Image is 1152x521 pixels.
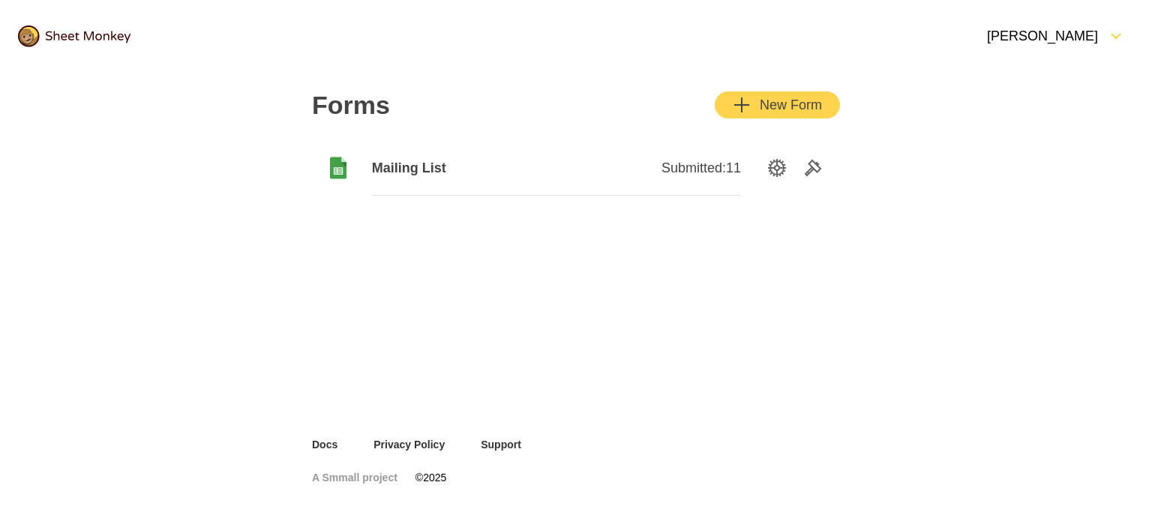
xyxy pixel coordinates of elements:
[312,470,397,485] a: A Smmall project
[312,90,390,120] h2: Forms
[733,96,822,114] div: New Form
[733,96,751,114] svg: Add
[951,18,1134,54] button: Open Menu
[415,470,446,485] span: © 2025
[960,27,1098,45] div: [PERSON_NAME]
[372,159,556,177] span: Mailing List
[804,159,822,177] svg: Tools
[18,25,130,47] img: logo@2x.png
[312,437,337,452] a: Docs
[715,91,840,118] button: AddNew Form
[1107,27,1125,45] svg: FormDown
[768,159,786,177] svg: SettingsOption
[481,437,521,452] a: Support
[661,159,741,177] span: Submitted: 11
[373,437,445,452] a: Privacy Policy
